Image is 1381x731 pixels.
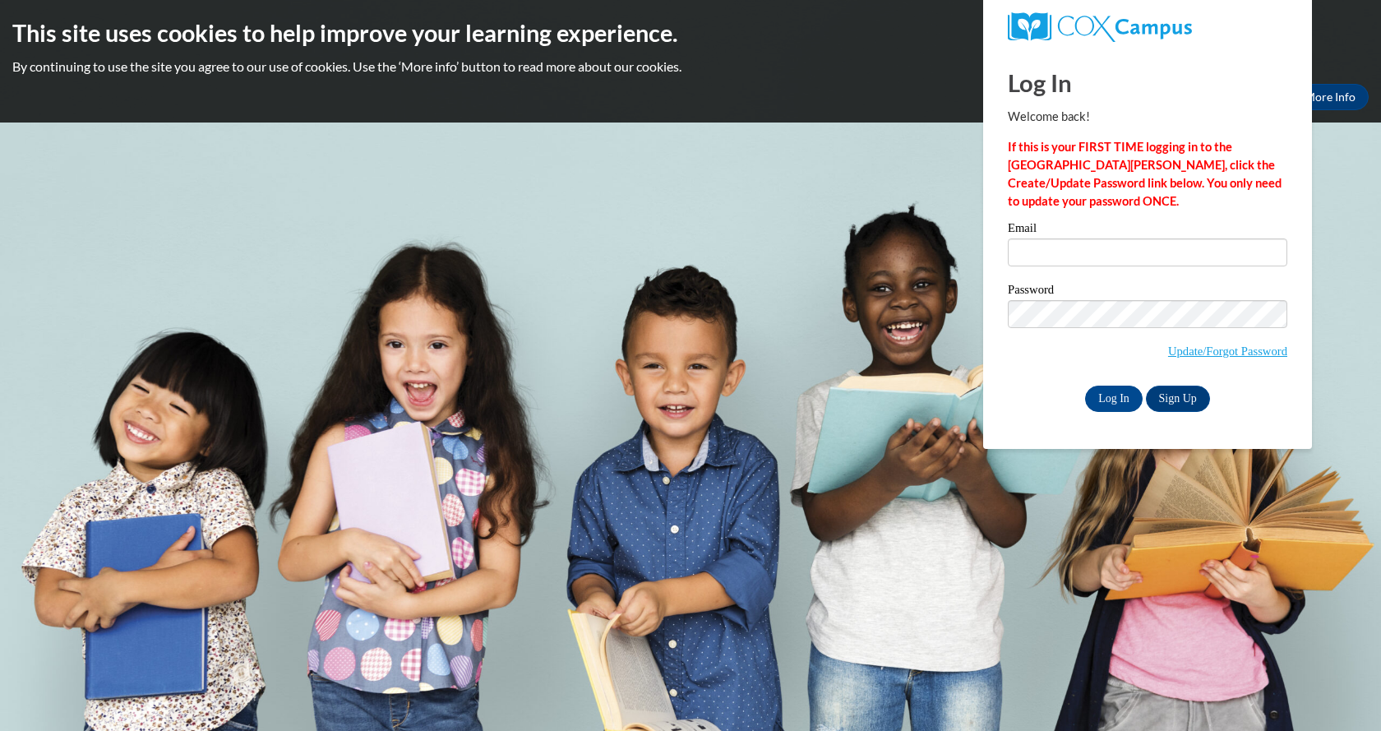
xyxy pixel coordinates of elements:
h1: Log In [1008,66,1287,99]
a: Sign Up [1146,386,1210,412]
a: COX Campus [1008,12,1287,42]
p: Welcome back! [1008,108,1287,126]
a: Update/Forgot Password [1168,345,1287,358]
strong: If this is your FIRST TIME logging in to the [GEOGRAPHIC_DATA][PERSON_NAME], click the Create/Upd... [1008,140,1282,208]
img: COX Campus [1008,12,1192,42]
a: More Info [1291,84,1369,110]
input: Log In [1085,386,1143,412]
p: By continuing to use the site you agree to our use of cookies. Use the ‘More info’ button to read... [12,58,1369,76]
label: Password [1008,284,1287,300]
label: Email [1008,222,1287,238]
h2: This site uses cookies to help improve your learning experience. [12,16,1369,49]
